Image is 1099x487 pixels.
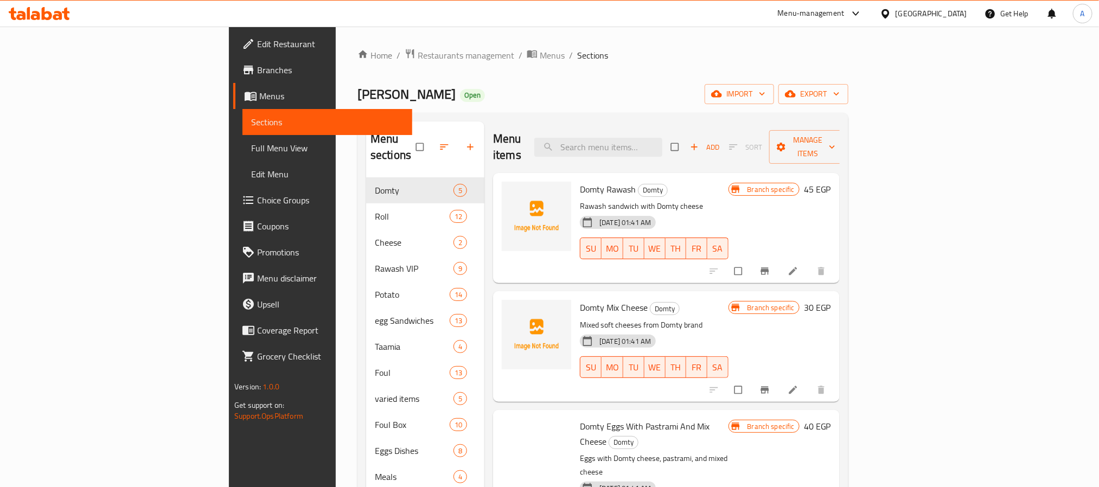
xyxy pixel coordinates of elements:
div: varied items5 [366,386,484,412]
span: A [1081,8,1085,20]
span: Edit Restaurant [257,37,404,50]
div: Cheese [375,236,453,249]
nav: breadcrumb [357,48,848,62]
div: items [453,184,467,197]
button: Branch-specific-item [753,378,779,402]
span: Manage items [778,133,838,161]
a: Branches [233,57,412,83]
div: Foul13 [366,360,484,386]
div: Eggs Dishes [375,444,453,457]
span: 5 [454,394,467,404]
li: / [519,49,522,62]
div: Domty [650,302,680,315]
button: FR [686,356,707,378]
button: TH [666,238,687,259]
button: SU [580,356,602,378]
a: Sections [242,109,412,135]
div: items [450,418,467,431]
span: Grocery Checklist [257,350,404,363]
span: 12 [450,212,467,222]
button: WE [644,356,666,378]
button: delete [809,259,835,283]
div: items [453,340,467,353]
span: Sections [251,116,404,129]
span: Domty [638,184,667,196]
span: 13 [450,316,467,326]
a: Edit menu item [788,266,801,277]
div: Cheese2 [366,229,484,255]
a: Coverage Report [233,317,412,343]
button: Branch-specific-item [753,259,779,283]
button: MO [602,356,623,378]
span: Sort sections [432,135,458,159]
span: Choice Groups [257,194,404,207]
p: Eggs with Domty cheese, pastrami, and mixed cheese [580,452,728,479]
span: Select section first [722,139,769,156]
button: Add section [458,135,484,159]
span: Domty [375,184,453,197]
span: Restaurants management [418,49,514,62]
span: Add [690,141,719,153]
a: Coupons [233,213,412,239]
span: Domty Mix Cheese [580,299,648,316]
div: Potato14 [366,281,484,307]
div: Menu-management [778,7,845,20]
li: / [569,49,573,62]
button: delete [809,378,835,402]
a: Full Menu View [242,135,412,161]
div: Rawash VIP9 [366,255,484,281]
span: WE [649,241,661,257]
span: SU [585,241,597,257]
div: Taamia [375,340,453,353]
span: Foul Box [375,418,450,431]
button: TU [623,238,644,259]
a: Menus [527,48,565,62]
span: Roll [375,210,450,223]
div: Domty [638,184,668,197]
div: egg Sandwiches13 [366,307,484,334]
button: SA [707,356,729,378]
span: WE [649,360,661,375]
span: TU [628,360,640,375]
span: 4 [454,342,467,352]
span: 2 [454,238,467,248]
span: Branch specific [743,184,799,195]
div: items [453,236,467,249]
span: Select to update [728,380,751,400]
span: TH [670,241,682,257]
button: SU [580,238,602,259]
input: search [534,138,662,157]
span: import [713,87,765,101]
span: Menus [540,49,565,62]
div: items [450,210,467,223]
span: MO [606,360,619,375]
p: Rawash sandwich with Domty cheese [580,200,728,213]
span: [DATE] 01:41 AM [595,217,655,228]
a: Promotions [233,239,412,265]
button: WE [644,238,666,259]
button: FR [686,238,707,259]
div: varied items [375,392,453,405]
span: 4 [454,472,467,482]
span: export [787,87,840,101]
div: egg Sandwiches [375,314,450,327]
span: Potato [375,288,450,301]
div: items [453,262,467,275]
span: Branches [257,63,404,76]
h6: 45 EGP [804,182,831,197]
div: Taamia4 [366,334,484,360]
span: Open [460,91,485,100]
span: 5 [454,185,467,196]
span: Coverage Report [257,324,404,337]
div: Open [460,89,485,102]
span: Select all sections [410,137,432,157]
span: Get support on: [234,398,284,412]
span: TU [628,241,640,257]
a: Restaurants management [405,48,514,62]
button: Manage items [769,130,846,164]
span: SA [712,241,724,257]
span: 8 [454,446,467,456]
